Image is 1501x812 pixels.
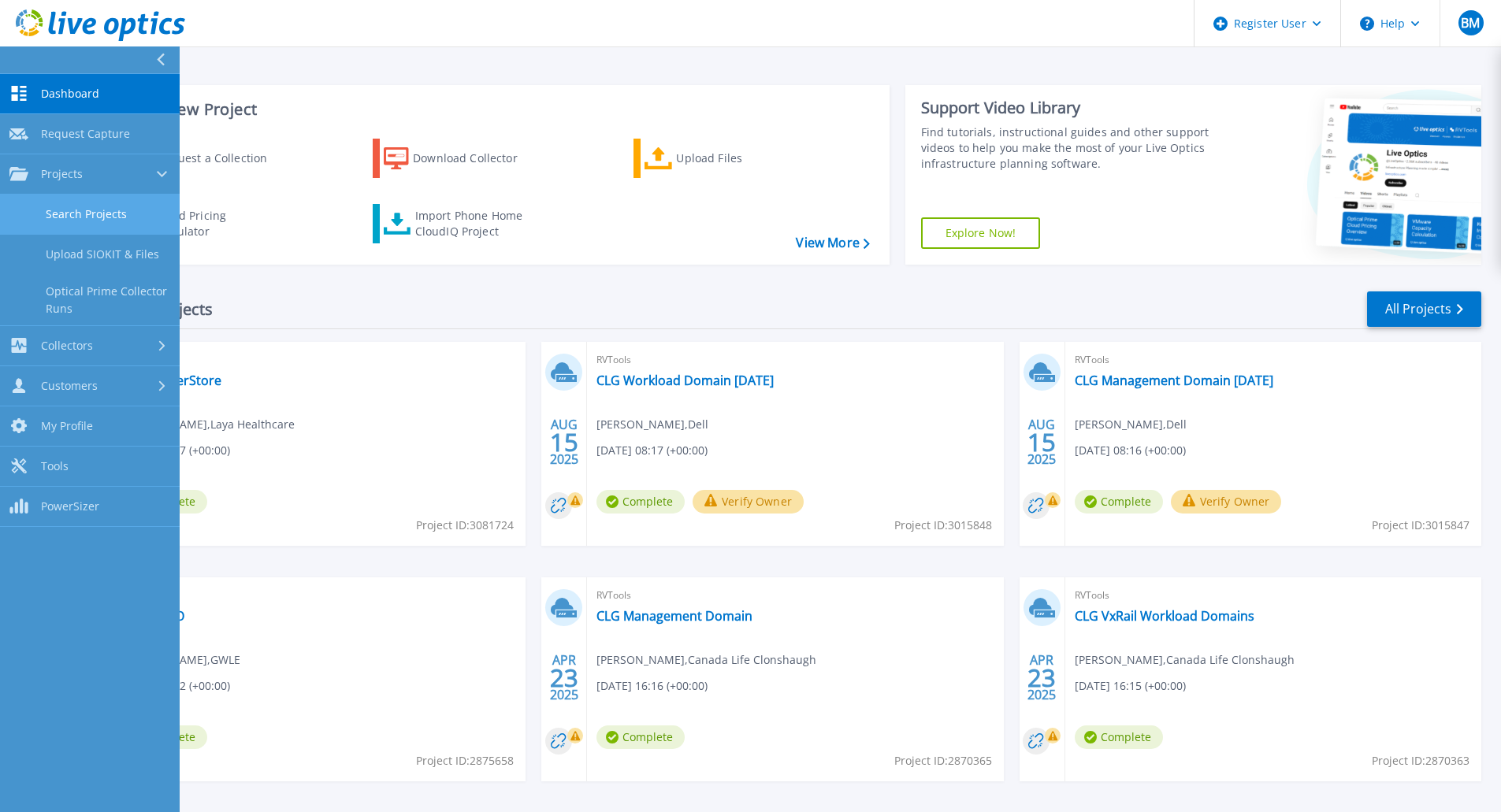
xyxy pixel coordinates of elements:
[549,649,579,706] div: APR 2025
[596,587,994,604] span: RVTools
[1372,752,1469,769] span: Project ID: 2870363
[633,139,809,178] a: Upload Files
[119,587,516,604] span: XtremIO
[596,725,685,749] span: Complete
[41,499,99,514] span: PowerSizer
[41,127,130,141] span: Request Capture
[796,235,869,250] a: View More
[413,143,539,174] div: Download Collector
[119,416,295,433] span: [PERSON_NAME] , Laya Healthcare
[1075,351,1472,369] span: RVTools
[894,517,992,534] span: Project ID: 3015848
[112,101,869,118] h3: Start a New Project
[112,139,288,178] a: Request a Collection
[1367,291,1481,327] a: All Projects
[1171,490,1282,514] button: Verify Owner
[416,752,514,769] span: Project ID: 2875658
[1075,490,1163,514] span: Complete
[596,677,708,695] span: [DATE] 16:16 (+00:00)
[41,419,93,433] span: My Profile
[693,490,804,514] button: Verify Owner
[676,143,802,174] div: Upload Files
[1075,442,1186,459] span: [DATE] 08:16 (+00:00)
[596,651,816,669] span: [PERSON_NAME] , Canada Life Clonshaugh
[1372,517,1469,534] span: Project ID: 3015847
[921,98,1215,118] div: Support Video Library
[596,416,708,433] span: [PERSON_NAME] , Dell
[112,204,288,243] a: Cloud Pricing Calculator
[596,351,994,369] span: RVTools
[1075,416,1187,433] span: [PERSON_NAME] , Dell
[154,208,281,239] div: Cloud Pricing Calculator
[41,379,98,393] span: Customers
[119,351,516,369] span: PowerStore
[549,413,579,471] div: AUG 2025
[1075,651,1295,669] span: [PERSON_NAME] , Canada Life Clonshaugh
[1027,436,1056,449] span: 15
[1075,373,1273,388] a: CLG Management Domain [DATE]
[415,208,538,239] div: Import Phone Home CloudIQ Project
[1075,587,1472,604] span: RVTools
[373,139,548,178] a: Download Collector
[41,339,93,353] span: Collectors
[596,608,752,624] a: CLG Management Domain
[157,143,283,174] div: Request a Collection
[894,752,992,769] span: Project ID: 2870365
[1027,671,1056,684] span: 23
[41,87,99,101] span: Dashboard
[596,490,685,514] span: Complete
[550,671,578,684] span: 23
[1075,677,1186,695] span: [DATE] 16:15 (+00:00)
[1075,608,1254,624] a: CLG VxRail Workload Domains
[416,517,514,534] span: Project ID: 3081724
[596,373,774,388] a: CLG Workload Domain [DATE]
[596,442,708,459] span: [DATE] 08:17 (+00:00)
[1075,725,1163,749] span: Complete
[41,459,69,473] span: Tools
[1027,413,1057,471] div: AUG 2025
[550,436,578,449] span: 15
[41,167,83,181] span: Projects
[1461,17,1480,29] span: BM
[921,217,1041,249] a: Explore Now!
[921,124,1215,172] div: Find tutorials, instructional guides and other support videos to help you make the most of your L...
[1027,649,1057,706] div: APR 2025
